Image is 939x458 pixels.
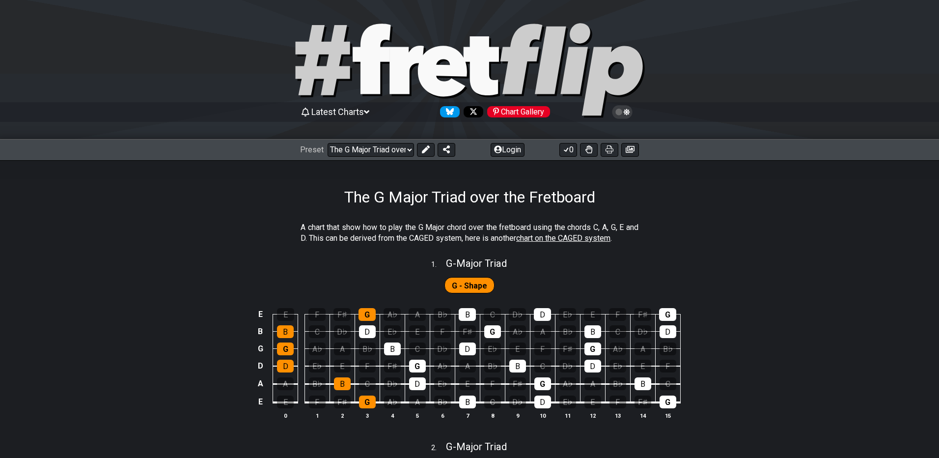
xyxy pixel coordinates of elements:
button: Create image [621,143,639,157]
button: Share Preset [438,143,455,157]
div: G [409,360,426,372]
button: Print [601,143,618,157]
th: 4 [380,410,405,421]
th: 7 [455,410,480,421]
span: Latest Charts [311,107,364,117]
div: B [334,377,351,390]
div: G [660,396,676,408]
div: G [659,308,676,321]
div: A [409,396,426,408]
div: B♭ [559,325,576,338]
div: E [409,325,426,338]
div: D♭ [434,343,451,355]
button: 0 [559,143,577,157]
div: D [584,360,601,372]
div: C [309,325,326,338]
div: F♯ [634,308,651,321]
div: A [459,360,476,372]
a: #fretflip at Pinterest [483,106,550,117]
div: D [534,308,551,321]
div: C [609,325,626,338]
span: G - Major Triad [446,258,507,269]
div: F♯ [333,308,351,321]
div: Chart Gallery [487,106,550,117]
div: D [660,325,676,338]
div: F [660,360,676,372]
a: Follow #fretflip at X [460,106,483,117]
button: Toggle Dexterity for all fretkits [580,143,598,157]
div: D♭ [559,360,576,372]
th: 13 [605,410,630,421]
div: D [459,343,476,355]
div: F♯ [459,325,476,338]
div: G [484,325,501,338]
div: B♭ [660,343,676,355]
div: E [277,396,294,408]
div: E♭ [484,343,501,355]
th: 12 [580,410,605,421]
th: 15 [655,410,680,421]
div: A [584,377,601,390]
a: Follow #fretflip at Bluesky [436,106,460,117]
div: F [609,308,626,321]
div: E [459,377,476,390]
div: B [509,360,526,372]
div: A♭ [559,377,576,390]
span: 1 . [431,259,446,270]
div: F [309,396,326,408]
div: E [584,308,601,321]
div: B♭ [434,396,451,408]
span: Preset [300,145,324,154]
div: G [359,396,376,408]
div: D [409,377,426,390]
div: F♯ [384,360,401,372]
div: C [409,343,426,355]
div: F♯ [559,343,576,355]
th: 5 [405,410,430,421]
div: G [277,343,294,355]
div: C [484,396,501,408]
div: A♭ [309,343,326,355]
div: A [409,308,426,321]
div: B♭ [484,360,501,372]
div: A [635,343,651,355]
th: 6 [430,410,455,421]
div: F♯ [635,396,651,408]
span: Toggle light / dark theme [617,108,628,116]
div: F [609,396,626,408]
div: A♭ [434,360,451,372]
div: A♭ [384,396,401,408]
div: A♭ [609,343,626,355]
div: D [277,360,294,372]
div: D♭ [509,396,526,408]
div: E [635,360,651,372]
div: B♭ [359,343,376,355]
div: E [277,308,294,321]
div: D♭ [384,377,401,390]
div: B♭ [434,308,451,321]
th: 14 [630,410,655,421]
td: A [254,374,266,393]
button: Login [491,143,525,157]
div: E♭ [309,360,326,372]
span: First enable full edit mode to edit [452,279,487,293]
div: F♯ [509,377,526,390]
div: E♭ [559,396,576,408]
div: D♭ [334,325,351,338]
td: B [254,323,266,340]
div: F [534,343,551,355]
div: A [334,343,351,355]
div: E [584,396,601,408]
select: Preset [328,143,414,157]
div: F [308,308,326,321]
th: 9 [505,410,530,421]
div: E♭ [609,360,626,372]
div: C [359,377,376,390]
div: E [334,360,351,372]
button: Edit Preset [417,143,435,157]
div: B [635,377,651,390]
div: F [434,325,451,338]
th: 3 [355,410,380,421]
div: A♭ [509,325,526,338]
div: F♯ [334,396,351,408]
